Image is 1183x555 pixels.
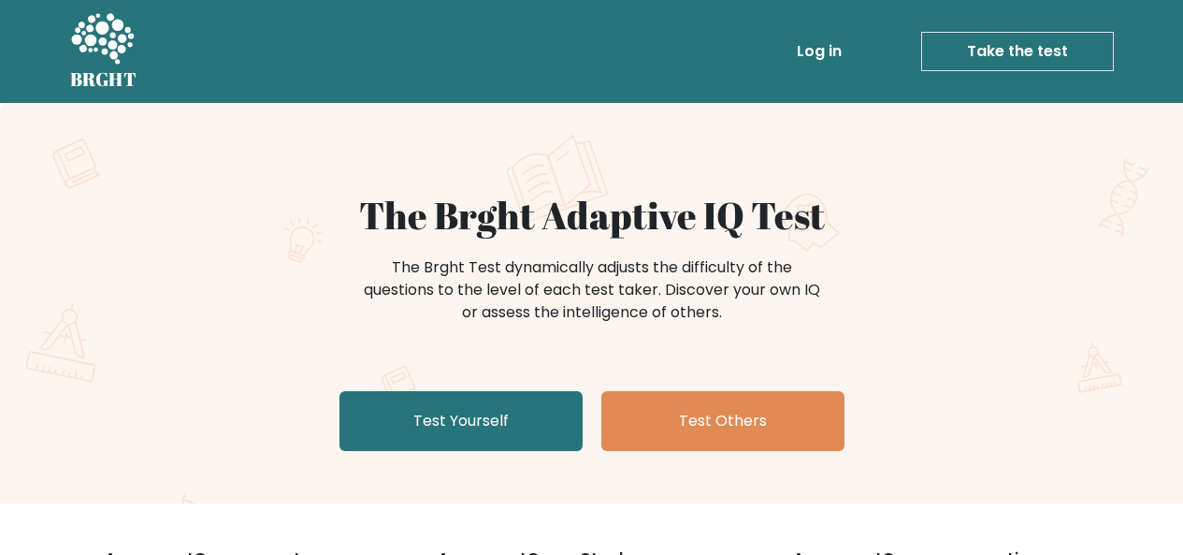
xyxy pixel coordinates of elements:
a: BRGHT [70,7,137,95]
h1: The Brght Adaptive IQ Test [136,193,1048,238]
a: Log in [789,33,849,70]
a: Test Yourself [339,391,583,451]
div: The Brght Test dynamically adjusts the difficulty of the questions to the level of each test take... [358,256,826,324]
h5: BRGHT [70,68,137,91]
a: Test Others [601,391,844,451]
a: Take the test [921,32,1114,71]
